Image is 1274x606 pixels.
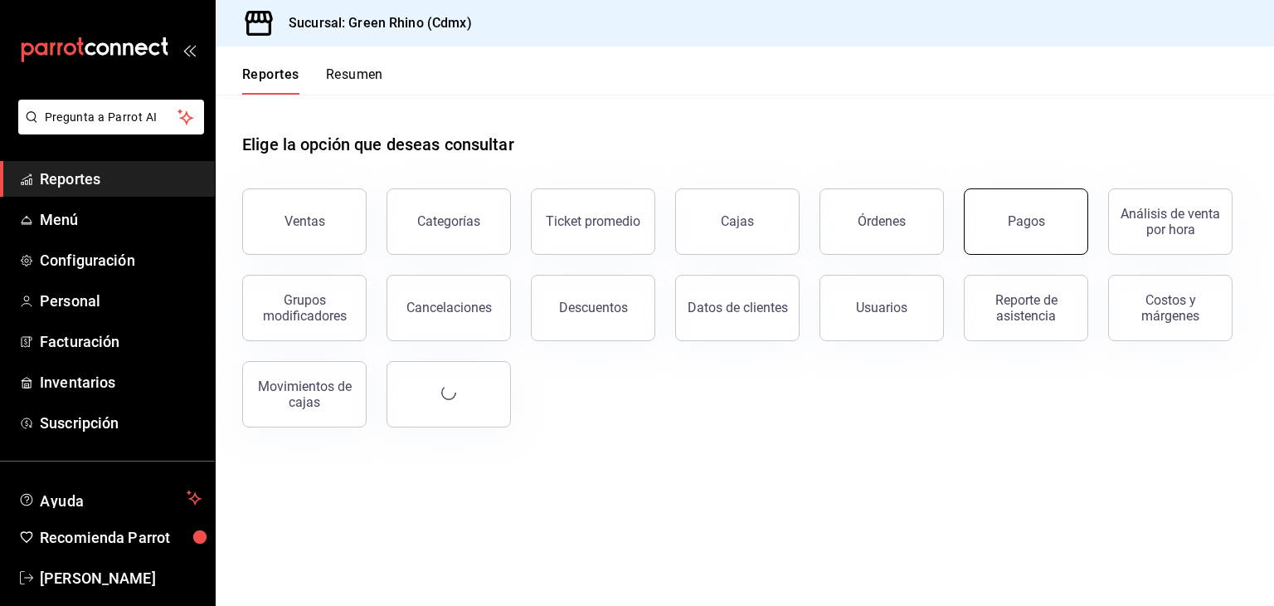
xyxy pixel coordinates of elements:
[531,188,655,255] button: Ticket promedio
[242,361,367,428] button: Movimientos de cajas
[1008,213,1045,229] div: Pagos
[40,526,202,549] span: Recomienda Parrot
[275,13,472,33] h3: Sucursal: Green Rhino (Cdmx)
[40,567,202,589] span: [PERSON_NAME]
[45,109,178,126] span: Pregunta a Parrot AI
[40,488,180,508] span: Ayuda
[387,275,511,341] button: Cancelaciones
[417,213,480,229] div: Categorías
[975,292,1077,324] div: Reporte de asistencia
[964,275,1088,341] button: Reporte de asistencia
[675,275,800,341] button: Datos de clientes
[721,212,755,232] div: Cajas
[40,371,202,393] span: Inventarios
[253,379,356,410] div: Movimientos de cajas
[242,188,367,255] button: Ventas
[40,330,202,353] span: Facturación
[40,412,202,434] span: Suscripción
[253,292,356,324] div: Grupos modificadores
[531,275,655,341] button: Descuentos
[688,300,788,315] div: Datos de clientes
[856,300,907,315] div: Usuarios
[40,290,202,312] span: Personal
[326,66,383,95] button: Resumen
[12,120,204,138] a: Pregunta a Parrot AI
[858,213,906,229] div: Órdenes
[1108,188,1233,255] button: Análisis de venta por hora
[387,188,511,255] button: Categorías
[546,213,640,229] div: Ticket promedio
[675,188,800,255] a: Cajas
[18,100,204,134] button: Pregunta a Parrot AI
[1119,292,1222,324] div: Costos y márgenes
[242,66,299,95] button: Reportes
[559,300,628,315] div: Descuentos
[964,188,1088,255] button: Pagos
[242,132,514,157] h1: Elige la opción que deseas consultar
[40,249,202,271] span: Configuración
[284,213,325,229] div: Ventas
[242,275,367,341] button: Grupos modificadores
[182,43,196,56] button: open_drawer_menu
[242,66,383,95] div: navigation tabs
[819,188,944,255] button: Órdenes
[40,168,202,190] span: Reportes
[40,208,202,231] span: Menú
[1108,275,1233,341] button: Costos y márgenes
[406,300,492,315] div: Cancelaciones
[1119,206,1222,237] div: Análisis de venta por hora
[819,275,944,341] button: Usuarios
